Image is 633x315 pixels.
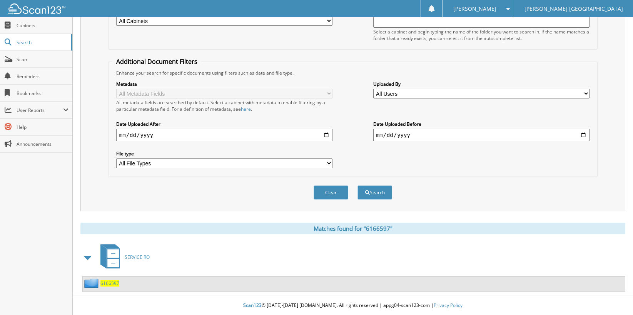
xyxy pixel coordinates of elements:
div: Enhance your search for specific documents using filters such as date and file type. [112,70,593,76]
img: scan123-logo-white.svg [8,3,65,14]
iframe: Chat Widget [595,278,633,315]
label: Metadata [116,81,333,87]
span: Help [17,124,68,130]
a: SERVICE RO [96,242,150,272]
input: start [116,129,333,141]
a: here [241,106,251,112]
span: [PERSON_NAME] [GEOGRAPHIC_DATA] [524,7,623,11]
div: Matches found for "6166597" [80,223,625,234]
button: Clear [314,185,348,200]
div: All metadata fields are searched by default. Select a cabinet with metadata to enable filtering b... [116,99,333,112]
span: Search [17,39,67,46]
span: [PERSON_NAME] [453,7,496,11]
label: Date Uploaded After [116,121,333,127]
label: Date Uploaded Before [373,121,590,127]
button: Search [357,185,392,200]
label: Uploaded By [373,81,590,87]
legend: Additional Document Filters [112,57,201,66]
input: end [373,129,590,141]
span: SERVICE RO [125,254,150,260]
div: © [DATE]-[DATE] [DOMAIN_NAME]. All rights reserved | appg04-scan123-com | [73,296,633,315]
span: Announcements [17,141,68,147]
a: 6166597 [100,280,119,287]
img: folder2.png [84,278,100,288]
label: File type [116,150,333,157]
span: Reminders [17,73,68,80]
span: Scan [17,56,68,63]
span: Cabinets [17,22,68,29]
a: Privacy Policy [434,302,463,308]
span: Scan123 [243,302,262,308]
span: Bookmarks [17,90,68,97]
span: User Reports [17,107,63,113]
div: Select a cabinet and begin typing the name of the folder you want to search in. If the name match... [373,28,590,42]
